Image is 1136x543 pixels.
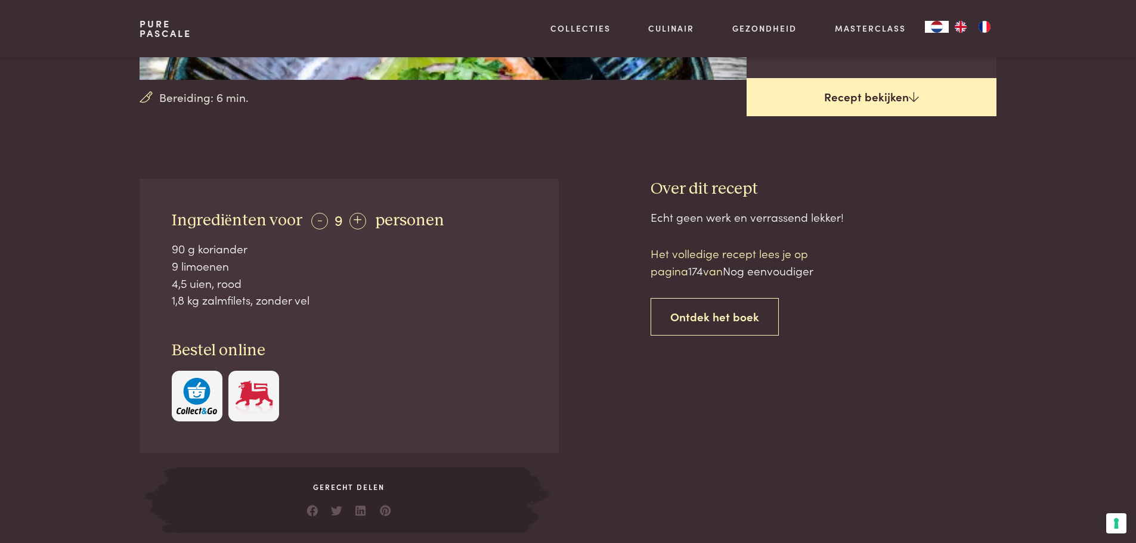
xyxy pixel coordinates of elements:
[732,22,797,35] a: Gezondheid
[925,21,949,33] div: Language
[651,245,853,279] p: Het volledige recept lees je op pagina van
[747,78,996,116] a: Recept bekijken
[973,21,996,33] a: FR
[172,212,302,229] span: Ingrediënten voor
[140,19,191,38] a: PurePascale
[925,21,949,33] a: NL
[172,257,527,275] div: 9 limoenen
[925,21,996,33] aside: Language selected: Nederlands
[651,179,996,200] h3: Over dit recept
[723,262,813,278] span: Nog eenvoudiger
[177,378,217,414] img: c308188babc36a3a401bcb5cb7e020f4d5ab42f7cacd8327e500463a43eeb86c.svg
[349,213,366,229] div: +
[335,210,343,229] span: 9
[550,22,611,35] a: Collecties
[651,209,996,226] div: Echt geen werk en verrassend lekker!
[651,298,779,336] a: Ontdek het boek
[949,21,996,33] ul: Language list
[835,22,906,35] a: Masterclass
[234,378,274,414] img: Delhaize
[688,262,703,278] span: 174
[648,22,694,35] a: Culinair
[177,482,521,492] span: Gerecht delen
[172,340,527,361] h3: Bestel online
[172,291,527,309] div: 1,8 kg zalmfilets, zonder vel
[1106,513,1126,533] button: Uw voorkeuren voor toestemming voor trackingtechnologieën
[172,240,527,257] div: 90 g koriander
[311,213,328,229] div: -
[375,212,444,229] span: personen
[949,21,973,33] a: EN
[159,89,249,106] span: Bereiding: 6 min.
[172,275,527,292] div: 4,5 uien, rood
